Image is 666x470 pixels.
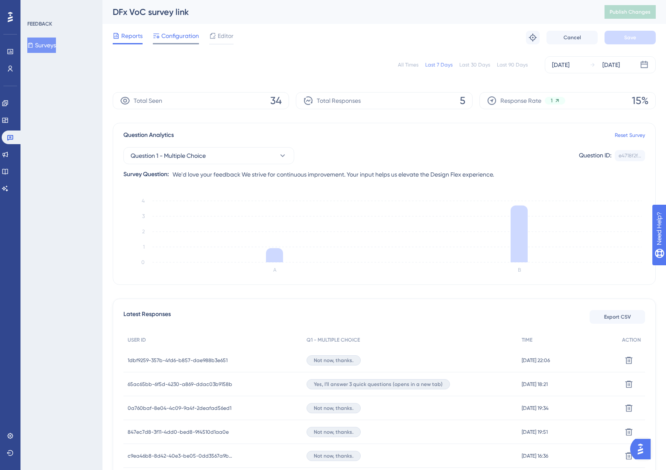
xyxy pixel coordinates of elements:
[522,453,548,459] span: [DATE] 16:36
[590,310,645,324] button: Export CSV
[142,229,145,235] tspan: 2
[128,405,231,412] span: 0a760baf-8e04-4c09-9a4f-2deafad56ed1
[314,453,353,459] span: Not now, thanks.
[522,337,532,343] span: TIME
[522,429,548,435] span: [DATE] 19:51
[161,31,199,41] span: Configuration
[131,151,206,161] span: Question 1 - Multiple Choice
[605,31,656,44] button: Save
[141,259,145,265] tspan: 0
[273,267,277,273] text: A
[551,97,552,104] span: 1
[270,94,282,107] span: 34
[218,31,234,41] span: Editor
[622,337,641,343] span: ACTION
[579,150,611,161] div: Question ID:
[497,61,528,68] div: Last 90 Days
[564,34,581,41] span: Cancel
[398,61,418,68] div: All Times
[128,429,229,435] span: 847ec7d8-3f11-4dd0-bed8-9f4510d1aa0e
[142,213,145,219] tspan: 3
[142,198,145,204] tspan: 4
[630,436,656,462] iframe: UserGuiding AI Assistant Launcher
[602,60,620,70] div: [DATE]
[317,96,361,106] span: Total Responses
[27,20,52,27] div: FEEDBACK
[314,357,353,364] span: Not now, thanks.
[143,244,145,250] tspan: 1
[172,169,494,180] span: We'd love your feedback We strive for continuous improvement. Your input helps us elevate the Des...
[605,5,656,19] button: Publish Changes
[604,313,631,320] span: Export CSV
[128,357,228,364] span: 1dbf9259-357b-4fd6-b857-dae988b3e651
[113,6,583,18] div: DFx VoC survey link
[123,309,171,325] span: Latest Responses
[27,38,56,53] button: Surveys
[522,405,549,412] span: [DATE] 19:34
[610,9,651,15] span: Publish Changes
[128,453,234,459] span: c9ea46b8-8d42-40e3-be05-0dd3567a9b07
[522,357,550,364] span: [DATE] 22:06
[123,147,294,164] button: Question 1 - Multiple Choice
[546,31,598,44] button: Cancel
[123,130,174,140] span: Question Analytics
[518,267,521,273] text: B
[314,405,353,412] span: Not now, thanks.
[500,96,541,106] span: Response Rate
[460,94,465,107] span: 5
[314,429,353,435] span: Not now, thanks.
[425,61,453,68] div: Last 7 Days
[624,34,636,41] span: Save
[552,60,570,70] div: [DATE]
[121,31,143,41] span: Reports
[134,96,162,106] span: Total Seen
[128,337,146,343] span: USER ID
[459,61,490,68] div: Last 30 Days
[314,381,443,388] span: Yes, I'll answer 3 quick questions (opens in a new tab)
[128,381,232,388] span: 65ac65bb-6f5d-4230-a869-ddac03b9158b
[123,169,169,180] div: Survey Question:
[615,132,645,139] a: Reset Survey
[20,2,53,12] span: Need Help?
[619,152,641,159] div: e4718f2f...
[632,94,648,107] span: 15%
[307,337,360,343] span: Q1 - MULTIPLE CHOICE
[522,381,548,388] span: [DATE] 18:21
